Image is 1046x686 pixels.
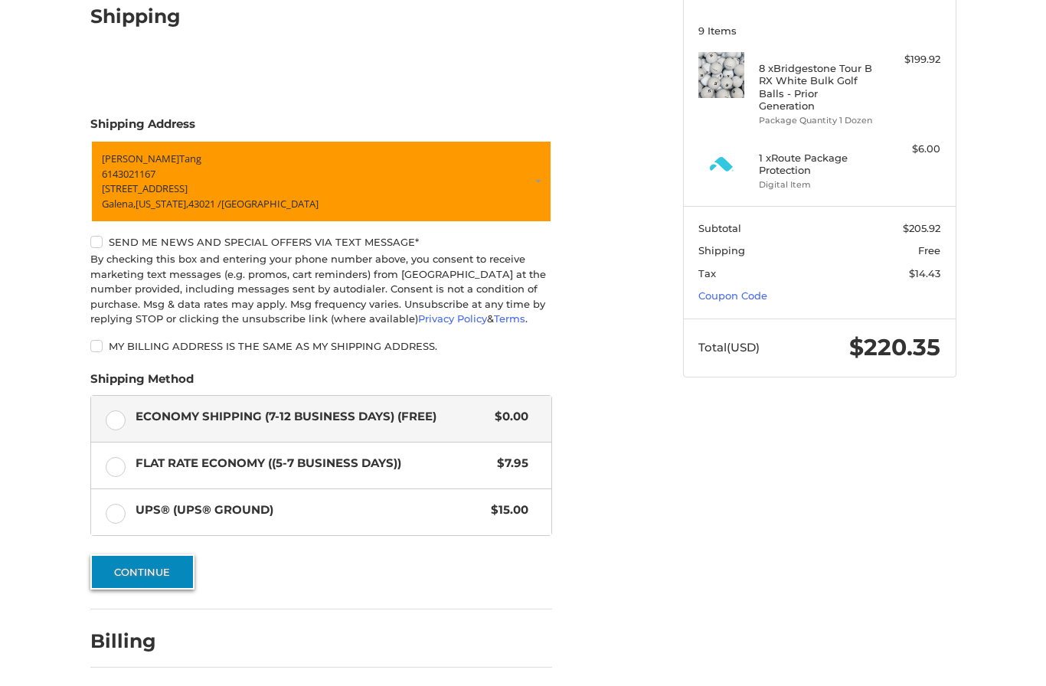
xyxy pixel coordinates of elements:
span: Total (USD) [698,340,760,354]
span: Flat Rate Economy ((5-7 Business Days)) [136,455,490,472]
li: Package Quantity 1 Dozen [759,114,876,127]
h4: 8 x Bridgestone Tour B RX White Bulk Golf Balls - Prior Generation [759,62,876,112]
span: $7.95 [490,455,529,472]
span: $205.92 [903,222,940,234]
span: Tax [698,267,716,279]
span: Shipping [698,244,745,256]
a: Terms [494,312,525,325]
span: [US_STATE], [136,196,188,210]
span: $0.00 [488,408,529,426]
li: Digital Item [759,178,876,191]
h2: Shipping [90,5,181,28]
span: Free [918,244,940,256]
legend: Shipping Method [90,371,194,395]
h3: 9 Items [698,24,940,37]
button: Continue [90,554,194,590]
label: Send me news and special offers via text message* [90,236,552,248]
div: $199.92 [880,52,940,67]
span: Subtotal [698,222,741,234]
label: My billing address is the same as my shipping address. [90,340,552,352]
span: Economy Shipping (7-12 Business Days) (Free) [136,408,488,426]
span: [STREET_ADDRESS] [102,181,188,195]
span: 6143021167 [102,166,155,180]
h4: 1 x Route Package Protection [759,152,876,177]
span: $14.43 [909,267,940,279]
span: $15.00 [484,501,529,519]
span: [GEOGRAPHIC_DATA] [221,196,319,210]
div: By checking this box and entering your phone number above, you consent to receive marketing text ... [90,252,552,327]
span: $220.35 [849,333,940,361]
a: Enter or select a different address [90,140,552,223]
legend: Shipping Address [90,116,195,140]
h2: Billing [90,629,180,653]
a: Privacy Policy [418,312,487,325]
span: [PERSON_NAME] [102,152,179,165]
span: 43021 / [188,196,221,210]
span: Tang [179,152,201,165]
div: $6.00 [880,142,940,157]
span: Galena, [102,196,136,210]
span: UPS® (UPS® Ground) [136,501,484,519]
a: Coupon Code [698,289,767,302]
